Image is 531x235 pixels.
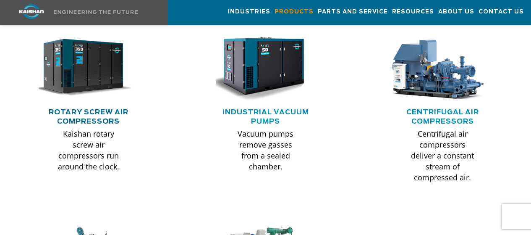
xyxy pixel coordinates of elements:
[55,128,122,172] p: Kaishan rotary screw air compressors run around the clock.
[216,34,316,101] div: krsv50
[222,109,309,125] a: Industrial Vacuum Pumps
[32,34,132,101] img: krsp350
[233,128,299,172] p: Vacuum pumps remove gasses from a sealed chamber.
[39,34,139,101] div: krsp350
[392,34,492,101] div: thumb-centrifugal-compressor
[318,0,388,23] a: Parts and Service
[438,7,474,17] span: About Us
[479,0,524,23] a: Contact Us
[228,0,270,23] a: Industries
[406,109,479,125] a: Centrifugal Air Compressors
[275,7,314,17] span: Products
[392,0,434,23] a: Resources
[209,34,309,101] img: krsv50
[386,34,486,101] img: thumb-centrifugal-compressor
[318,7,388,17] span: Parts and Service
[275,0,314,23] a: Products
[479,7,524,17] span: Contact Us
[409,128,476,183] p: Centrifugal air compressors deliver a constant stream of compressed air.
[49,109,128,125] a: Rotary Screw Air Compressors
[228,7,270,17] span: Industries
[438,0,474,23] a: About Us
[54,10,138,14] img: Engineering the future
[392,7,434,17] span: Resources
